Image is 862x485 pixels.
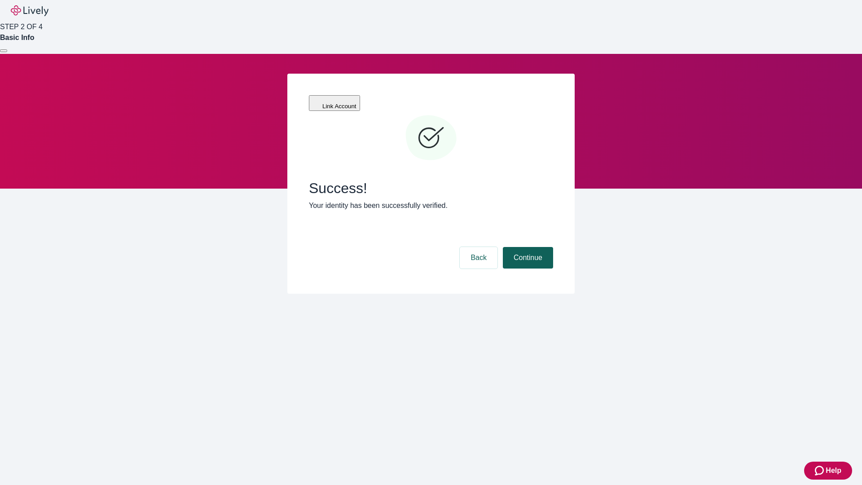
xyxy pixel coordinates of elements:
svg: Zendesk support icon [815,465,826,476]
svg: Checkmark icon [404,111,458,165]
button: Continue [503,247,553,269]
p: Your identity has been successfully verified. [309,200,553,211]
button: Link Account [309,95,360,111]
button: Back [460,247,497,269]
span: Help [826,465,841,476]
img: Lively [11,5,48,16]
button: Zendesk support iconHelp [804,462,852,480]
span: Success! [309,180,553,197]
